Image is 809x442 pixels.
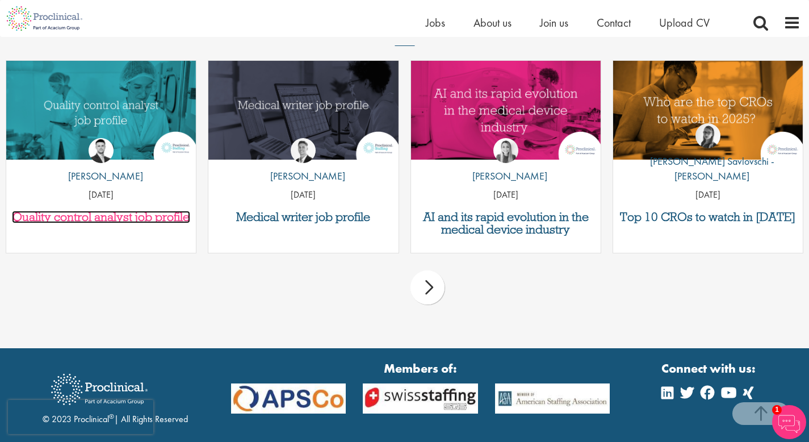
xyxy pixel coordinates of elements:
a: Upload CV [659,15,710,30]
img: Proclinical Recruitment [43,366,156,413]
img: APSCo [223,383,354,414]
a: Link to a post [208,61,398,161]
p: [DATE] [208,189,398,202]
a: Link to a post [6,61,196,161]
p: [DATE] [411,189,601,202]
a: Joshua Godden [PERSON_NAME] [60,138,143,189]
strong: Members of: [231,360,610,377]
img: Chatbot [772,405,806,439]
div: next [410,270,445,305]
a: Link to a post [411,61,601,161]
p: [PERSON_NAME] [60,169,143,184]
img: APSCo [487,383,618,414]
p: [PERSON_NAME] [262,169,345,184]
img: Joshua Godden [89,138,114,163]
a: Contact [597,15,631,30]
strong: Connect with us: [661,360,758,377]
a: Medical writer job profile [214,211,392,223]
span: 1 [772,405,782,415]
img: AI and Its Impact on the Medical Device Industry | Proclinical [411,61,601,160]
img: Hannah Burke [493,138,518,163]
p: [DATE] [6,189,196,202]
iframe: reCAPTCHA [8,400,153,434]
p: [PERSON_NAME] Savlovschi - [PERSON_NAME] [613,154,803,183]
a: Top 10 CROs to watch in [DATE] [619,211,797,223]
img: Theodora Savlovschi - Wicks [695,123,720,148]
img: George Watson [291,138,316,163]
a: Theodora Savlovschi - Wicks [PERSON_NAME] Savlovschi - [PERSON_NAME] [613,123,803,189]
img: Medical writer job profile [208,61,398,160]
img: quality control analyst job profile [6,61,196,160]
a: Quality control analyst job profile [12,211,190,223]
a: About us [473,15,512,30]
div: © 2023 Proclinical | All Rights Reserved [43,365,188,426]
a: Join us [540,15,568,30]
a: Link to a post [613,61,803,161]
p: [DATE] [613,189,803,202]
a: Hannah Burke [PERSON_NAME] [464,138,547,189]
img: APSCo [354,383,486,414]
a: George Watson [PERSON_NAME] [262,138,345,189]
a: Jobs [426,15,445,30]
p: [PERSON_NAME] [464,169,547,184]
img: Top 10 CROs 2025 | Proclinical [613,61,803,160]
a: AI and its rapid evolution in the medical device industry [417,211,595,236]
